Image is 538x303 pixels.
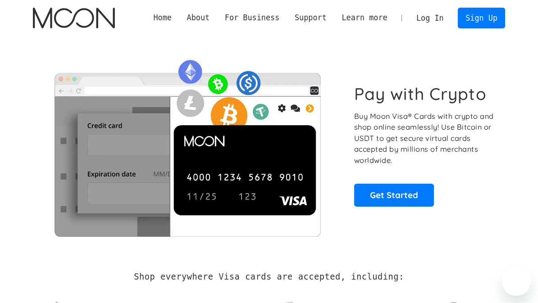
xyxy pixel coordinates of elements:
[334,12,395,23] div: Learn more
[217,12,287,23] div: For Business
[295,12,327,23] div: Support
[179,12,217,23] div: About
[146,12,179,23] a: Home
[33,8,114,28] a: home
[33,54,342,236] img: Moon Cards let you spend your crypto anywhere Visa is accepted.
[33,8,114,28] img: Moon Logo
[134,272,404,282] h2: Shop everywhere Visa cards are accepted, including:
[342,12,387,23] div: Learn more
[354,184,434,206] a: Get Started
[458,8,505,28] a: Sign Up
[502,267,531,296] iframe: Button to launch messaging window
[225,12,279,23] div: For Business
[354,111,495,166] p: Buy Moon Visa® Cards with crypto and shop online seamlessly! Use Bitcoin or USDT to get secure vi...
[287,12,334,23] div: Support
[354,84,487,104] h1: Pay with Crypto
[409,8,451,28] a: Log In
[187,12,210,23] div: About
